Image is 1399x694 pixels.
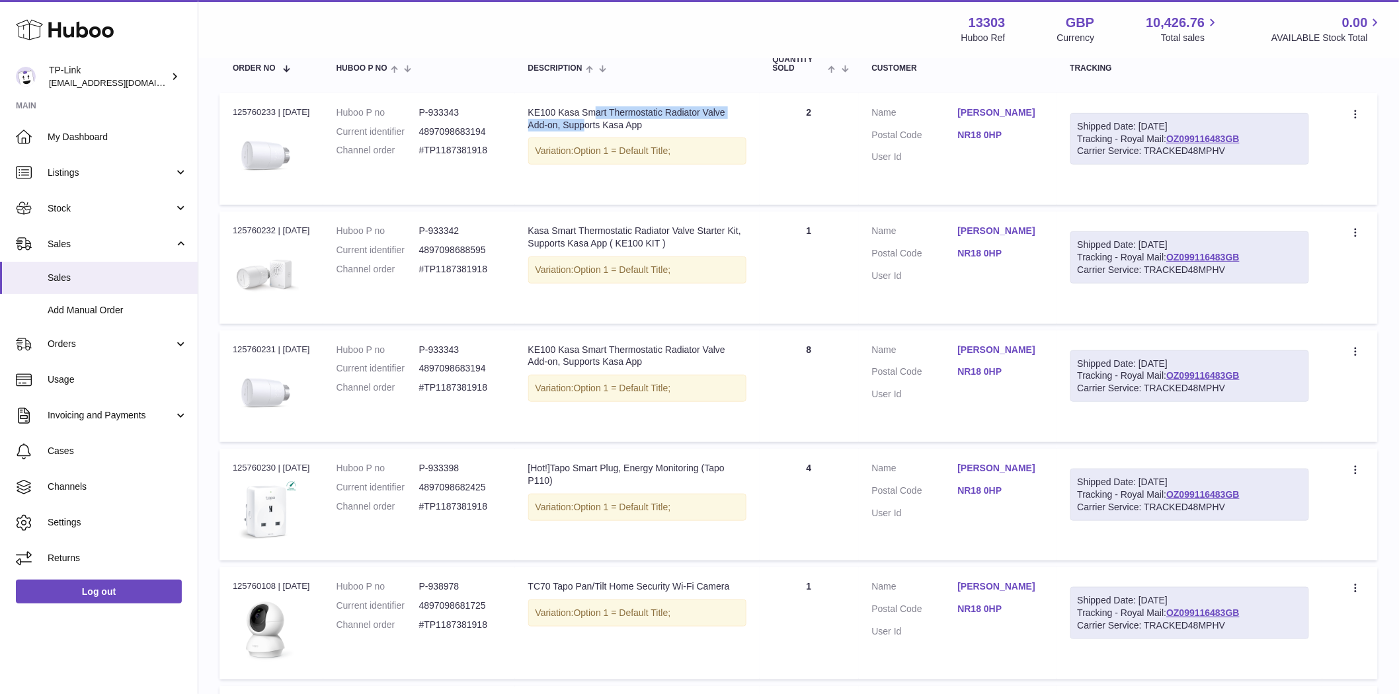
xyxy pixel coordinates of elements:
dd: #TP1187381918 [419,500,502,513]
dt: Current identifier [337,126,419,138]
dd: 4897098688595 [419,244,502,256]
span: Huboo P no [337,64,387,73]
div: TC70 Tapo Pan/Tilt Home Security Wi-Fi Camera [528,580,746,593]
div: Shipped Date: [DATE] [1078,239,1302,251]
span: Orders [48,338,174,350]
span: AVAILABLE Stock Total [1271,32,1383,44]
a: NR18 0HP [958,603,1044,615]
div: Carrier Service: TRACKED48MPHV [1078,501,1302,514]
dd: P-938978 [419,580,502,593]
dt: Name [872,225,958,241]
div: Tracking - Royal Mail: [1070,231,1310,284]
dt: User Id [872,270,958,282]
dd: 4897098681725 [419,599,502,612]
dt: Current identifier [337,362,419,375]
div: [Hot!]Tapo Smart Plug, Energy Monitoring (Tapo P110) [528,462,746,487]
dt: Channel order [337,619,419,631]
a: [PERSON_NAME] [958,225,1044,237]
dt: Huboo P no [337,225,419,237]
div: Shipped Date: [DATE] [1078,476,1302,488]
span: Invoicing and Payments [48,409,174,422]
a: OZ099116483GB [1166,607,1240,618]
dt: Name [872,462,958,478]
td: 1 [760,567,859,679]
a: NR18 0HP [958,129,1044,141]
span: Order No [233,64,276,73]
span: Cases [48,445,188,457]
span: My Dashboard [48,131,188,143]
div: Huboo Ref [961,32,1006,44]
span: 10,426.76 [1146,14,1205,32]
dt: Current identifier [337,244,419,256]
span: Description [528,64,582,73]
img: internalAdmin-13303@internal.huboo.com [16,67,36,87]
a: [PERSON_NAME] [958,580,1044,593]
div: Variation: [528,137,746,165]
span: 0.00 [1342,14,1368,32]
dt: Postal Code [872,366,958,381]
dt: User Id [872,507,958,520]
span: Option 1 = Default Title; [574,145,671,156]
dt: Channel order [337,263,419,276]
div: Carrier Service: TRACKED48MPHV [1078,145,1302,157]
dt: User Id [872,388,958,401]
dd: 4897098683194 [419,126,502,138]
dd: #TP1187381918 [419,263,502,276]
dt: User Id [872,625,958,638]
span: Listings [48,167,174,179]
dt: Huboo P no [337,580,419,593]
dt: Name [872,106,958,122]
span: Option 1 = Default Title; [574,502,671,512]
span: Channels [48,481,188,493]
div: TP-Link [49,64,168,89]
a: OZ099116483GB [1166,489,1240,500]
dt: Current identifier [337,599,419,612]
span: Quantity Sold [773,56,825,73]
dd: 4897098682425 [419,481,502,494]
div: 125760232 | [DATE] [233,225,310,237]
a: Log out [16,580,182,603]
div: Tracking - Royal Mail: [1070,350,1310,403]
dt: Channel order [337,381,419,394]
div: KE100 Kasa Smart Thermostatic Radiator Valve Add-on, Supports Kasa App [528,106,746,132]
div: 125760230 | [DATE] [233,462,310,474]
dd: P-933342 [419,225,502,237]
span: Settings [48,516,188,529]
div: Variation: [528,494,746,521]
img: KE100_EU_1.0_1.jpg [233,360,299,426]
div: Variation: [528,256,746,284]
div: Shipped Date: [DATE] [1078,358,1302,370]
dt: Postal Code [872,484,958,500]
span: Returns [48,552,188,564]
span: Option 1 = Default Title; [574,383,671,393]
td: 8 [760,330,859,442]
a: 0.00 AVAILABLE Stock Total [1271,14,1383,44]
dd: #TP1187381918 [419,144,502,157]
a: 10,426.76 Total sales [1146,14,1220,44]
div: Tracking - Royal Mail: [1070,587,1310,639]
dt: Postal Code [872,129,958,145]
img: Tapo-P110_UK_1.0_1909_English_01_large_1569563931592x.jpg [233,479,299,545]
div: Tracking [1070,64,1310,73]
span: Sales [48,238,174,251]
dt: User Id [872,151,958,163]
div: Shipped Date: [DATE] [1078,594,1302,607]
a: [PERSON_NAME] [958,344,1044,356]
div: Tracking - Royal Mail: [1070,113,1310,165]
a: [PERSON_NAME] [958,462,1044,475]
div: Kasa Smart Thermostatic Radiator Valve Starter Kit, Supports Kasa App ( KE100 KIT ) [528,225,746,250]
div: Variation: [528,599,746,627]
dd: 4897098683194 [419,362,502,375]
div: Currency [1057,32,1095,44]
div: Carrier Service: TRACKED48MPHV [1078,619,1302,632]
strong: GBP [1066,14,1094,32]
dd: #TP1187381918 [419,381,502,394]
strong: 13303 [969,14,1006,32]
a: OZ099116483GB [1166,252,1240,262]
img: TC70_Overview__01_large_1600141473597r.png [233,597,299,663]
dd: P-933398 [419,462,502,475]
dd: P-933343 [419,106,502,119]
td: 4 [760,449,859,560]
dt: Name [872,344,958,360]
div: KE100 Kasa Smart Thermostatic Radiator Valve Add-on, Supports Kasa App [528,344,746,369]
